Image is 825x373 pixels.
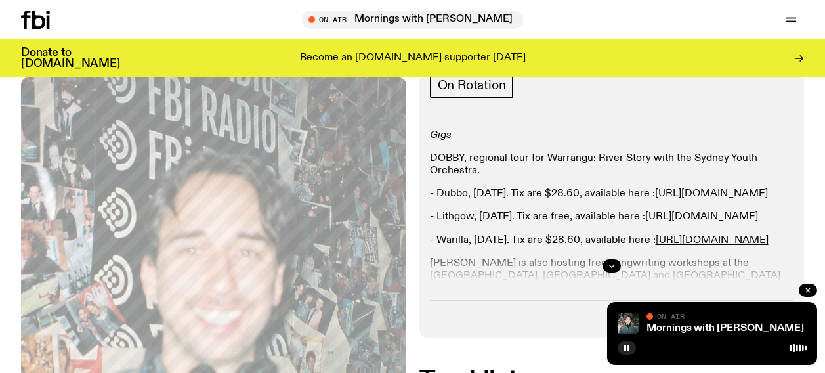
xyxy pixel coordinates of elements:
[302,11,523,29] button: On AirMornings with [PERSON_NAME]
[430,73,514,98] a: On Rotation
[430,188,794,200] p: - Dubbo, [DATE]. Tix are $28.60, available here :
[438,78,506,93] span: On Rotation
[430,130,452,141] em: Gigs
[657,312,685,320] span: On Air
[646,323,804,334] a: Mornings with [PERSON_NAME]
[430,152,794,177] p: DOBBY, regional tour for Warrangu: River Story with the Sydney Youth Orchestra.
[430,211,794,223] p: - Lithgow, [DATE]. Tix are free, available here :
[21,47,120,70] h3: Donate to [DOMAIN_NAME]
[618,313,639,334] img: Radio presenter Ben Hansen sits in front of a wall of photos and an fbi radio sign. Film photo. B...
[430,234,794,247] p: - Warilla, [DATE]. Tix are $28.60, available here :
[645,211,758,222] a: [URL][DOMAIN_NAME]
[300,53,526,64] p: Become an [DOMAIN_NAME] supporter [DATE]
[655,188,768,199] a: [URL][DOMAIN_NAME]
[656,235,769,246] a: [URL][DOMAIN_NAME]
